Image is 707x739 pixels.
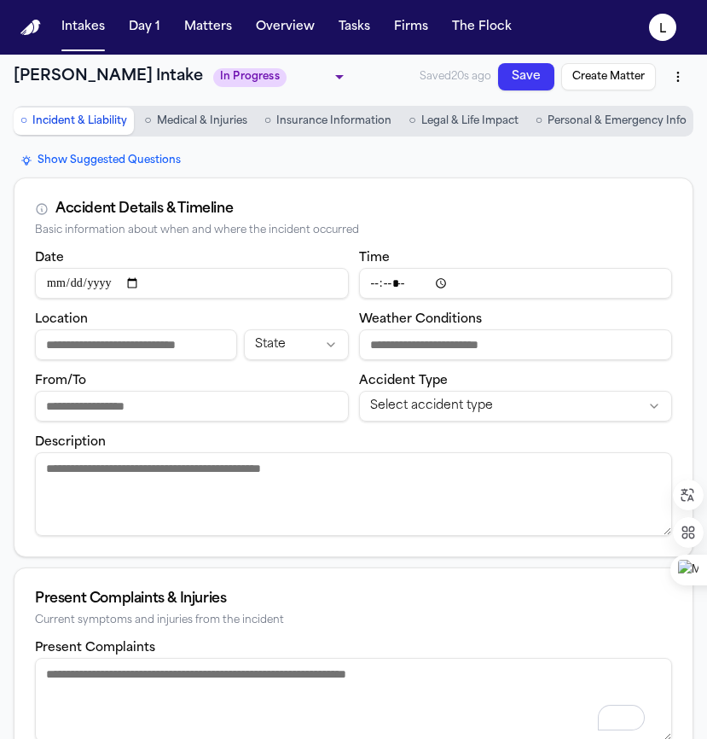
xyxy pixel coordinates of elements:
input: Incident time [359,268,673,299]
button: Create Matter [561,63,656,90]
button: Incident state [244,329,348,360]
button: Go to Legal & Life Impact [402,108,524,135]
button: More actions [663,61,693,92]
textarea: Incident description [35,452,672,536]
button: Tasks [332,12,377,43]
a: Home [20,20,41,36]
h1: [PERSON_NAME] Intake [14,65,203,89]
span: ○ [264,113,271,130]
div: Update intake status [213,65,350,89]
label: Location [35,313,88,326]
input: From/To destination [35,391,349,422]
button: Go to Insurance Information [258,108,398,135]
button: The Flock [445,12,519,43]
button: Go to Personal & Emergency Info [529,108,693,135]
button: Show Suggested Questions [14,150,188,171]
span: Legal & Life Impact [421,114,519,128]
button: Overview [249,12,322,43]
img: Finch Logo [20,20,41,36]
button: Go to Incident & Liability [14,108,134,135]
label: Description [35,436,106,449]
button: Intakes [55,12,112,43]
label: Accident Type [359,375,448,387]
span: ○ [409,113,415,130]
button: Day 1 [122,12,167,43]
div: Present Complaints & Injuries [35,589,672,609]
button: Firms [387,12,435,43]
button: Save [498,63,554,90]
span: ○ [20,113,27,130]
label: Date [35,252,64,265]
span: ○ [536,113,542,130]
input: Incident location [35,329,237,360]
span: Incident & Liability [32,114,127,128]
span: Insurance Information [276,114,391,128]
span: Saved 20s ago [420,70,491,84]
span: Personal & Emergency Info [548,114,687,128]
input: Weather conditions [359,329,673,360]
span: In Progress [213,68,287,87]
label: Present Complaints [35,642,155,655]
div: Current symptoms and injuries from the incident [35,614,672,627]
button: Matters [177,12,239,43]
span: ○ [144,113,151,130]
span: Medical & Injuries [157,114,247,128]
input: Incident date [35,268,349,299]
div: Basic information about when and where the incident occurred [35,224,672,237]
label: Weather Conditions [359,313,482,326]
div: Accident Details & Timeline [55,199,233,219]
label: Time [359,252,390,265]
label: From/To [35,375,86,387]
button: Go to Medical & Injuries [137,108,253,135]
